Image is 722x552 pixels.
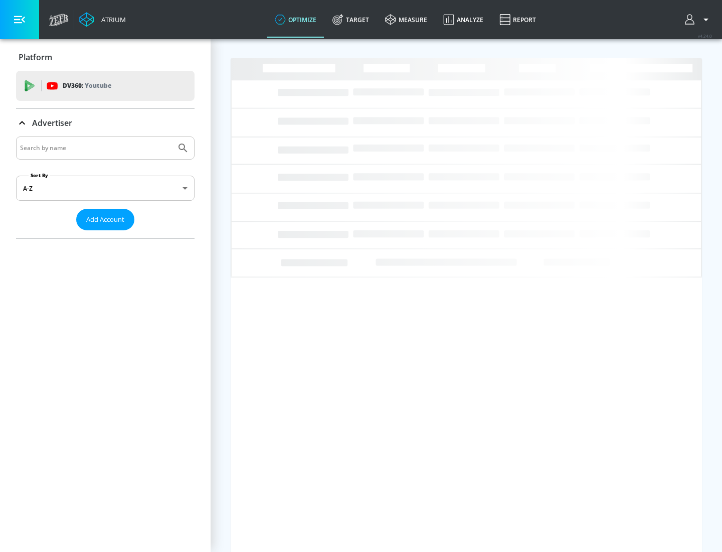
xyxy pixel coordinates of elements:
span: Add Account [86,214,124,225]
p: Platform [19,52,52,63]
a: measure [377,2,435,38]
a: Analyze [435,2,491,38]
div: Atrium [97,15,126,24]
a: Target [324,2,377,38]
input: Search by name [20,142,172,155]
p: DV360: [63,80,111,91]
a: optimize [267,2,324,38]
div: Platform [16,43,195,71]
button: Add Account [76,209,134,230]
a: Atrium [79,12,126,27]
div: Advertiser [16,136,195,238]
span: v 4.24.0 [698,33,712,39]
div: Advertiser [16,109,195,137]
nav: list of Advertiser [16,230,195,238]
div: A-Z [16,176,195,201]
p: Youtube [85,80,111,91]
label: Sort By [29,172,50,179]
p: Advertiser [32,117,72,128]
a: Report [491,2,544,38]
div: DV360: Youtube [16,71,195,101]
